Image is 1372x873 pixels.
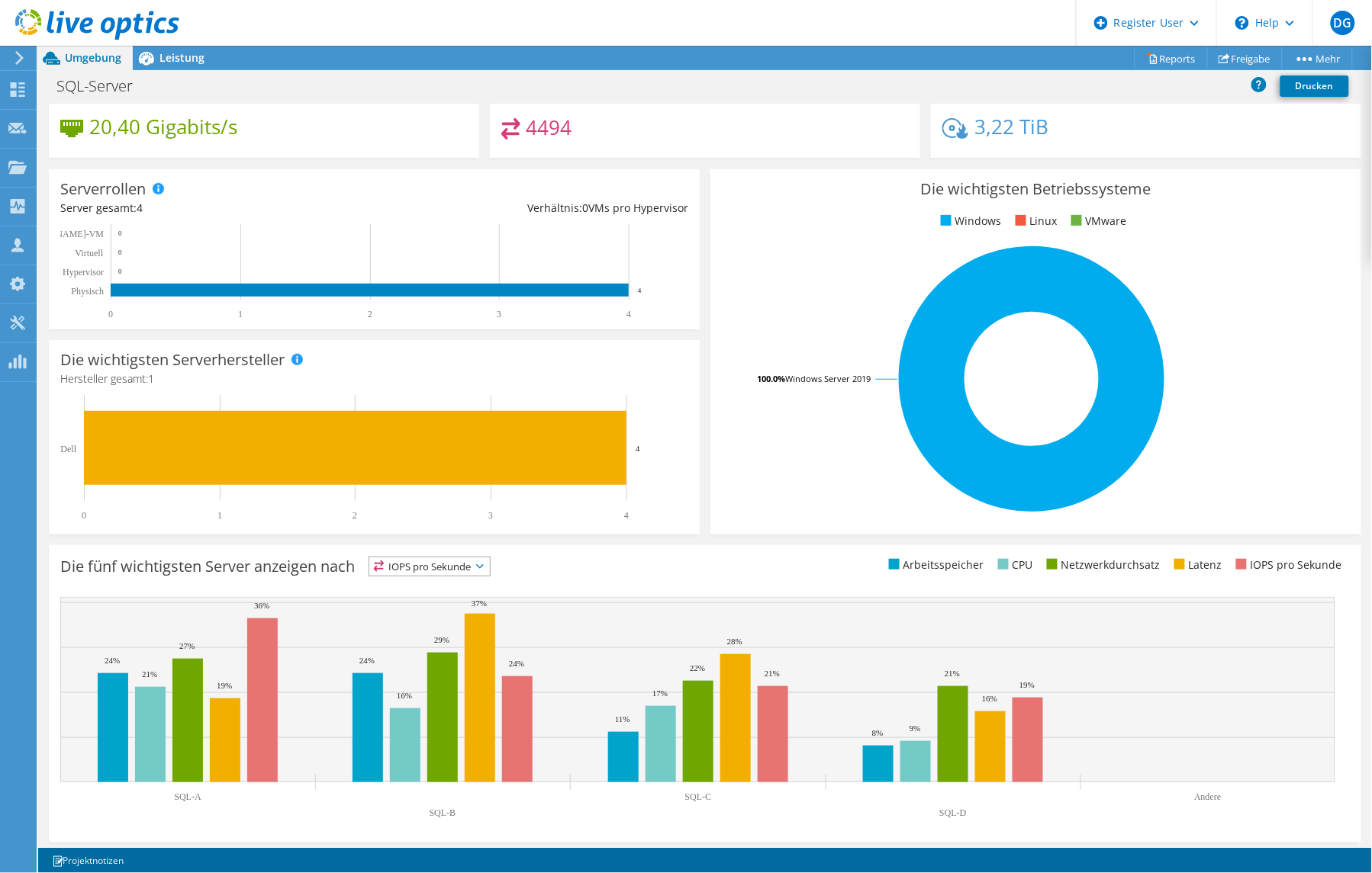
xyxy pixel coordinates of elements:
[1019,680,1035,689] text: 19%
[118,229,122,237] text: 0
[1171,557,1222,573] li: Latenz
[434,635,449,644] text: 29%
[615,714,630,724] text: 11%
[1207,47,1283,70] a: Freigabe
[636,444,640,453] text: 4
[727,637,742,646] text: 28%
[118,249,122,256] text: 0
[945,669,960,678] text: 21%
[89,118,237,135] h4: 20,40 Gigabits/s
[974,118,1048,135] h4: 3,22 TiB
[118,268,122,275] text: 0
[1232,557,1342,573] li: IOPS pro Sekunde
[685,791,712,802] text: SQL-C
[397,691,412,700] text: 16%
[1282,47,1353,70] a: Mehr
[885,557,984,573] li: Arbeitsspeicher
[148,371,154,386] span: 1
[368,309,372,319] text: 2
[638,287,642,294] text: 4
[527,119,572,136] h4: 4494
[785,373,871,384] tspan: Windows Server 2019
[472,599,487,608] text: 37%
[75,248,103,258] text: Virtuell
[509,659,524,668] text: 24%
[982,694,997,703] text: 16%
[60,371,688,387] h4: Hersteller gesamt:
[757,373,785,384] tspan: 100.0%
[722,181,1350,197] h3: Die wichtigsten Betriebssysteme
[374,200,688,217] div: Verhältnis: VMs pro Hypervisor
[105,656,120,665] text: 24%
[1194,791,1221,802] text: Andere
[1012,213,1058,229] li: Linux
[159,50,205,65] span: Leistung
[582,201,588,215] span: 0
[82,510,86,521] text: 0
[60,351,285,368] h3: Die wichtigsten Serverhersteller
[430,807,456,818] text: SQL-B
[652,688,668,698] text: 17%
[624,510,629,521] text: 4
[41,851,134,870] a: Projektnotizen
[174,791,201,802] text: SQL-A
[353,510,357,521] text: 2
[872,728,884,737] text: 8%
[1235,16,1249,30] svg: \n
[142,669,157,679] text: 21%
[179,641,195,650] text: 27%
[217,510,222,521] text: 1
[690,663,705,672] text: 22%
[939,807,967,818] text: SQL-D
[60,200,374,217] div: Server gesamt:
[626,309,631,319] text: 4
[1331,11,1355,35] span: DG
[137,201,143,215] span: 4
[1280,75,1349,97] a: Drucken
[60,444,76,454] text: Dell
[497,309,501,319] text: 3
[50,78,156,95] h1: SQL-Server
[910,724,921,733] text: 9%
[63,267,104,278] text: Hypervisor
[65,50,121,65] span: Umgebung
[1135,47,1208,70] a: Reports
[488,510,493,521] text: 3
[254,601,269,610] text: 36%
[217,681,232,690] text: 19%
[937,213,1002,229] li: Windows
[369,557,490,576] span: IOPS pro Sekunde
[1068,213,1127,229] li: VMware
[765,669,780,678] text: 21%
[359,656,375,665] text: 24%
[238,309,243,319] text: 1
[1043,557,1161,573] li: Netzwerkdurchsatz
[71,286,104,297] text: Physisch
[60,181,146,197] h3: Serverrollen
[994,557,1033,573] li: CPU
[108,309,113,319] text: 0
